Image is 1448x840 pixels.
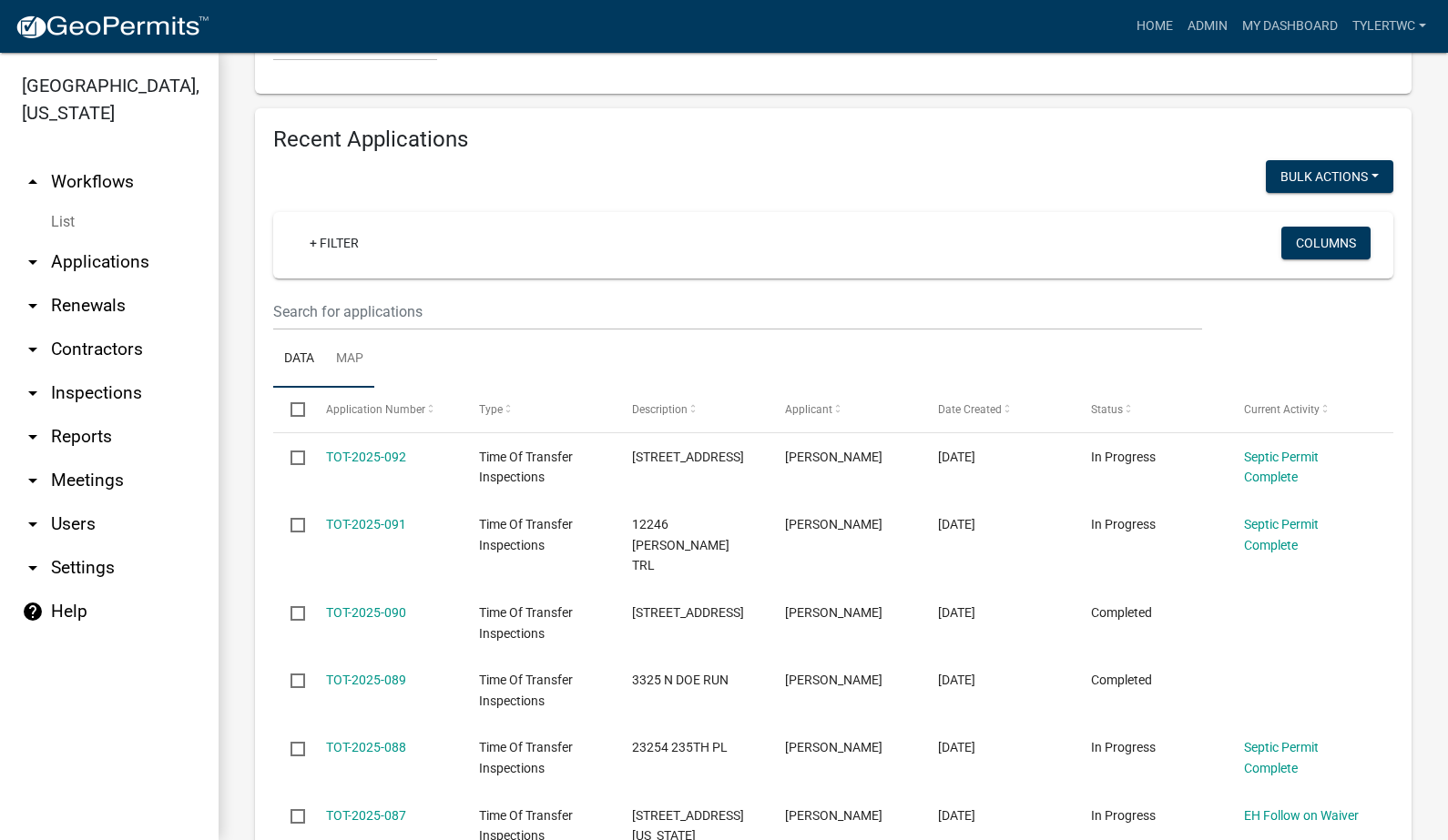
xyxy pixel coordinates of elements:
[1091,403,1123,416] span: Status
[785,740,882,754] span: Tyler Till
[22,295,44,317] i: arrow_drop_down
[273,330,325,389] a: Data
[273,127,1393,153] h4: Recent Applications
[1244,450,1319,485] a: Septic Permit Complete
[1091,740,1156,754] span: In Progress
[632,517,729,573] span: 12246 CLARKE TRL
[326,673,406,687] a: TOT-2025-089
[326,740,406,754] a: TOT-2025-088
[22,557,44,579] i: arrow_drop_down
[308,388,461,431] datatable-header-cell: Application Number
[615,388,768,431] datatable-header-cell: Description
[785,808,882,823] span: Tyler Till
[1235,9,1345,44] a: My Dashboard
[632,605,744,620] span: 8041 HWY 92
[479,517,573,552] span: Time Of Transfer Inspections
[22,251,44,273] i: arrow_drop_down
[1074,388,1227,431] datatable-header-cell: Status
[768,388,921,431] datatable-header-cell: Applicant
[273,293,1202,330] input: Search for applications
[479,740,573,775] span: Time Of Transfer Inspections
[479,450,573,485] span: Time Of Transfer Inspections
[22,382,44,404] i: arrow_drop_down
[1091,673,1152,687] span: Completed
[1244,403,1320,416] span: Current Activity
[326,403,425,416] span: Application Number
[295,227,373,259] a: + Filter
[632,740,728,754] span: 23254 235TH PL
[479,673,573,708] span: Time Of Transfer Inspections
[938,450,975,464] span: 08/11/2025
[22,339,44,360] i: arrow_drop_down
[22,426,44,448] i: arrow_drop_down
[1091,808,1156,823] span: In Progress
[785,403,832,416] span: Applicant
[1244,517,1319,552] a: Septic Permit Complete
[1266,160,1393,193] button: Bulk Actions
[1281,227,1371,259] button: Columns
[22,601,44,622] i: help
[1091,517,1156,531] span: In Progress
[479,605,573,641] span: Time Of Transfer Inspections
[1244,740,1319,775] a: Septic Permit Complete
[1129,9,1180,44] a: Home
[22,470,44,491] i: arrow_drop_down
[632,403,688,416] span: Description
[461,388,614,431] datatable-header-cell: Type
[785,673,882,687] span: Tyler Till
[479,403,503,416] span: Type
[632,673,729,687] span: 3325 N DOE RUN
[938,740,975,754] span: 07/08/2025
[1244,808,1359,823] a: EH Follow on Waiver
[785,450,882,464] span: Tyler Till
[273,388,308,431] datatable-header-cell: Select
[938,517,975,531] span: 07/31/2025
[785,517,882,531] span: Tyler Till
[938,673,975,687] span: 07/25/2025
[938,403,1002,416] span: Date Created
[325,330,374,389] a: Map
[22,171,44,193] i: arrow_drop_up
[1091,605,1152,620] span: Completed
[785,605,882,620] span: Tyler Till
[326,450,406,464] a: TOT-2025-092
[632,450,744,464] span: 7055 G24 HWY
[326,517,406,531] a: TOT-2025-091
[938,605,975,620] span: 07/29/2025
[1180,9,1235,44] a: Admin
[22,513,44,535] i: arrow_drop_down
[921,388,1074,431] datatable-header-cell: Date Created
[1227,388,1380,431] datatable-header-cell: Current Activity
[938,808,975,823] span: 07/03/2025
[1345,9,1433,44] a: TylerTWC
[1091,450,1156,464] span: In Progress
[326,605,406,620] a: TOT-2025-090
[326,808,406,823] a: TOT-2025-087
